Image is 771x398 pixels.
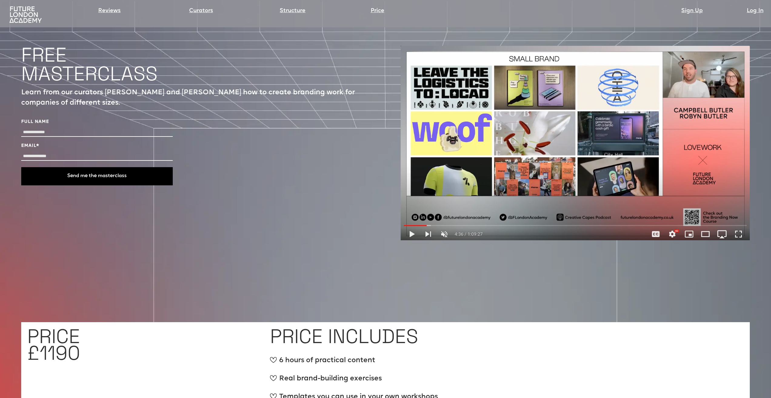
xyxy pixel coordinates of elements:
[189,7,213,15] a: Curators
[21,119,173,125] label: Full Name
[371,7,384,15] a: Price
[98,7,121,15] a: Reviews
[21,88,370,108] p: Learn from our curators [PERSON_NAME] and [PERSON_NAME] how to create branding work for companies...
[21,46,158,83] h1: FREE MASTERCLASS
[21,167,173,185] button: Send me the masterclass
[270,374,438,389] div: Real brand-building exercises
[280,7,305,15] a: Structure
[21,143,173,149] label: Email
[27,328,80,361] h1: PRICE £1190
[270,356,438,371] div: 6 hours of practical content
[681,7,703,15] a: Sign Up
[270,328,418,345] h1: PRICE INCLUDES
[747,7,763,15] a: Log In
